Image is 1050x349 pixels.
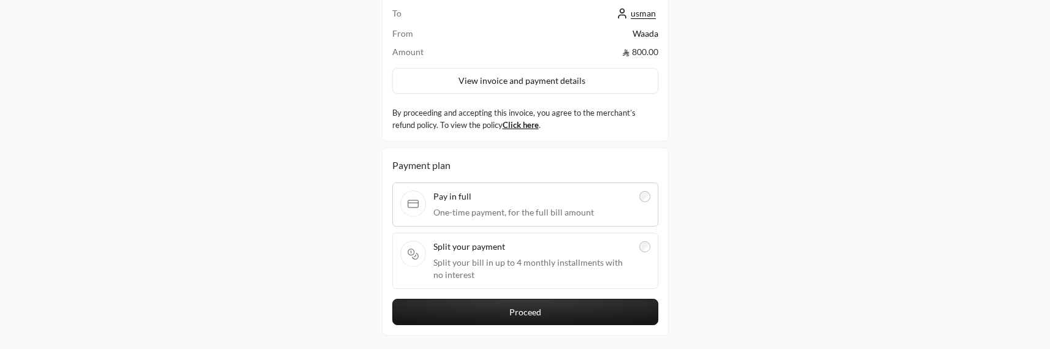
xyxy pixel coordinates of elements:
td: Amount [392,46,505,58]
button: Proceed [392,299,658,325]
input: Pay in fullOne-time payment, for the full bill amount [639,191,650,202]
input: Split your paymentSplit your bill in up to 4 monthly installments with no interest [639,241,650,252]
button: View invoice and payment details [392,68,658,94]
div: Payment plan [392,158,658,173]
span: One-time payment, for the full bill amount [433,206,632,219]
td: To [392,7,505,28]
a: Click here [503,120,539,130]
span: Split your bill in up to 4 monthly installments with no interest [433,257,632,281]
td: 800.00 [505,46,658,58]
td: From [392,28,505,46]
span: usman [631,8,656,19]
label: By proceeding and accepting this invoice, you agree to the merchant’s refund policy. To view the ... [392,107,658,131]
span: Pay in full [433,190,632,203]
span: Split your payment [433,241,632,253]
td: Waada [505,28,658,46]
a: usman [616,8,658,18]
